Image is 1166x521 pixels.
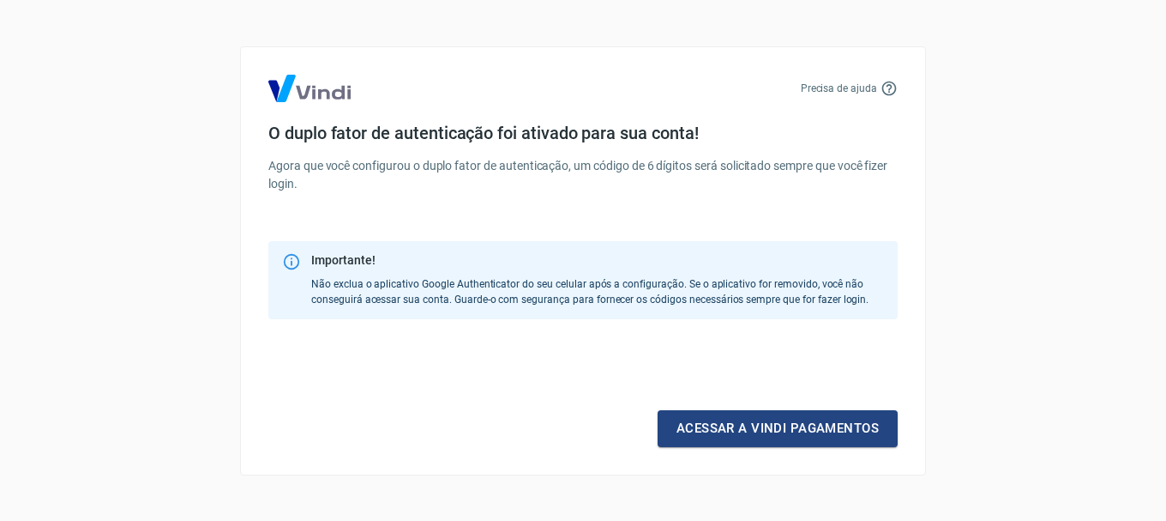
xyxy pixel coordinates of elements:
img: Logo Vind [268,75,351,102]
h4: O duplo fator de autenticação foi ativado para sua conta! [268,123,898,143]
div: Não exclua o aplicativo Google Authenticator do seu celular após a configuração. Se o aplicativo ... [311,246,884,314]
a: Acessar a Vindi pagamentos [658,410,898,446]
p: Precisa de ajuda [801,81,877,96]
div: Importante! [311,251,884,270]
p: Agora que você configurou o duplo fator de autenticação, um código de 6 dígitos será solicitado s... [268,157,898,193]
